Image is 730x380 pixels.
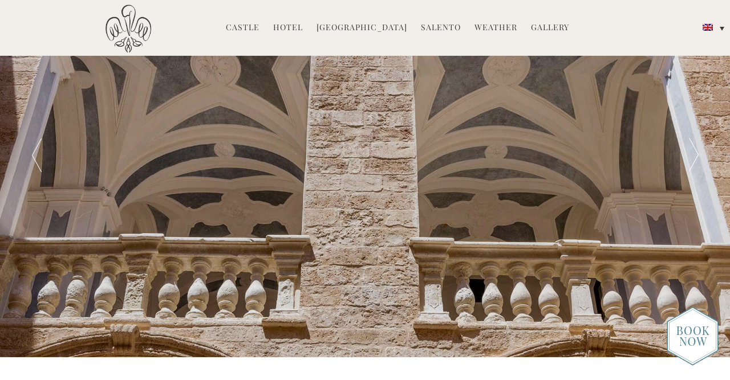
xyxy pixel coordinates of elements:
a: [GEOGRAPHIC_DATA] [317,22,407,35]
a: Hotel [273,22,303,35]
img: Castello di Ugento [106,5,151,53]
img: English [703,24,713,31]
a: Weather [474,22,517,35]
a: Gallery [531,22,569,35]
a: Castle [226,22,259,35]
img: new-booknow.png [667,307,719,366]
a: Salento [421,22,461,35]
